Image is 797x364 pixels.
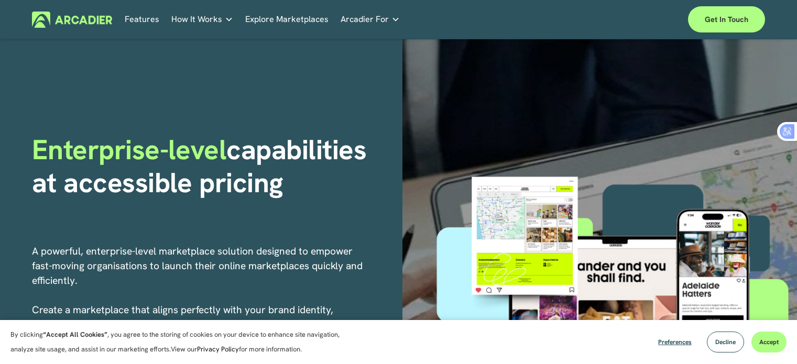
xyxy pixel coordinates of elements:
button: Preferences [650,332,700,352]
span: Enterprise-level [32,131,227,168]
p: By clicking , you agree to the storing of cookies on your device to enhance site navigation, anal... [10,327,351,357]
strong: capabilities at accessible pricing [32,131,374,200]
a: folder dropdown [171,12,233,28]
strong: “Accept All Cookies” [43,330,107,339]
span: Arcadier For [341,12,389,27]
a: Get in touch [688,6,765,32]
a: Privacy Policy [197,345,239,354]
a: folder dropdown [341,12,400,28]
span: Preferences [658,338,692,346]
a: Features [125,12,159,28]
span: Decline [715,338,736,346]
button: Decline [707,332,744,352]
span: How It Works [171,12,222,27]
a: Explore Marketplaces [245,12,329,28]
iframe: Chat Widget [745,314,797,364]
img: Arcadier [32,12,112,28]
